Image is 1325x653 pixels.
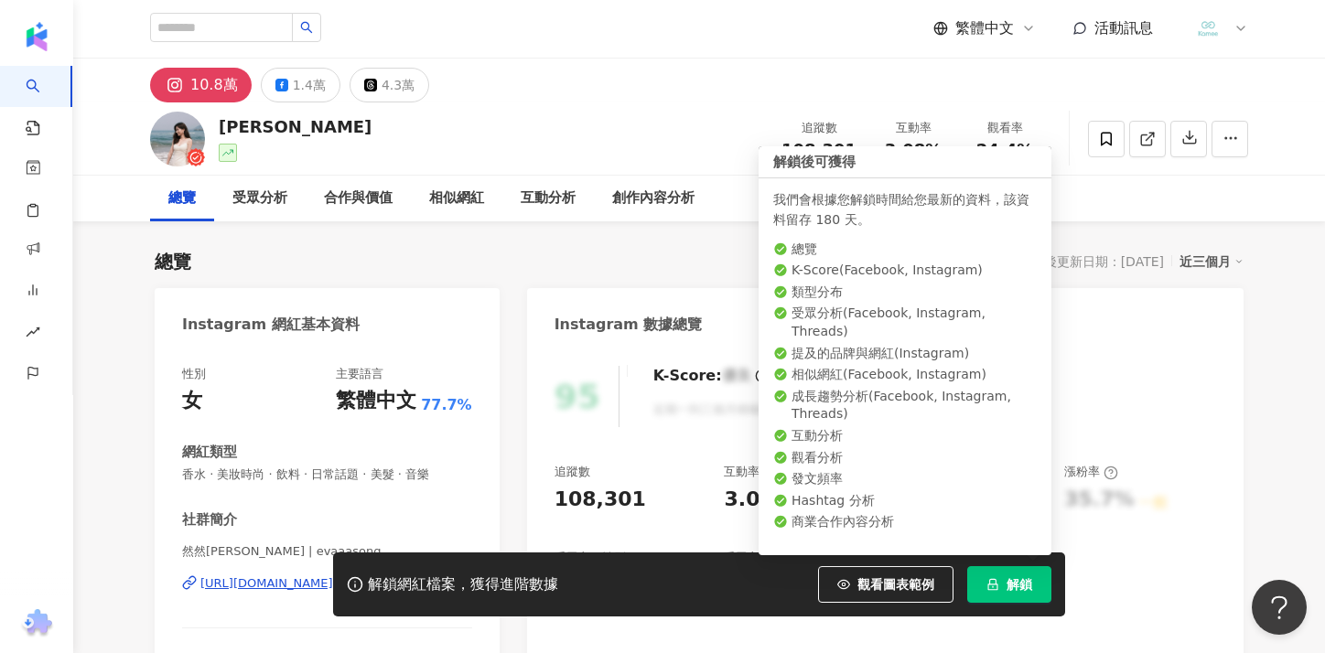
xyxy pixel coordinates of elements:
span: 活動訊息 [1094,19,1153,37]
li: 觀看分析 [773,449,1037,467]
div: 4.3萬 [382,72,415,98]
div: 網紅類型 [182,443,237,462]
div: 合作與價值 [324,187,393,209]
button: 4.3萬 [350,68,429,102]
div: [PERSON_NAME] [219,115,372,138]
img: LOGO%E8%9D%A6%E7%9A%AE2.png [1190,11,1225,46]
div: 近三個月 [1180,250,1244,273]
button: 解鎖 [967,566,1051,603]
div: 相似網紅 [429,187,484,209]
div: 觀看率 [970,119,1040,137]
span: 77.7% [421,395,472,415]
li: 相似網紅 ( Facebook, Instagram ) [773,366,1037,384]
div: 社群簡介 [182,510,237,530]
div: 我們會根據您解鎖時間給您最新的資料，該資料留存 180 天。 [773,189,1037,230]
div: K-Score : [653,366,770,386]
div: 追蹤數 [781,119,856,137]
div: 性別 [182,366,206,382]
div: 解鎖網紅檔案，獲得進階數據 [368,575,558,594]
span: lock [986,578,999,591]
img: logo icon [22,22,51,51]
li: 商業合作內容分析 [773,513,1037,531]
span: 3.08% [885,141,942,159]
li: 受眾分析 ( Facebook, Instagram, Threads ) [773,305,1037,340]
li: 總覽 [773,241,1037,259]
div: 繁體中文 [336,387,416,415]
div: 漲粉率 [1064,464,1118,480]
a: search [26,66,62,137]
div: 受眾主要年齡 [724,550,795,566]
li: Hashtag 分析 [773,492,1037,510]
div: 互動率 [878,119,948,137]
span: 繁體中文 [955,18,1014,38]
span: 108,301 [781,140,856,159]
div: 總覽 [155,249,191,274]
span: 然然[PERSON_NAME] | evaaasong [182,543,472,560]
img: KOL Avatar [150,112,205,166]
span: search [300,21,313,34]
button: 觀看圖表範例 [818,566,953,603]
button: 10.8萬 [150,68,252,102]
li: 類型分布 [773,284,1037,302]
div: 創作內容分析 [612,187,695,209]
div: 總覽 [168,187,196,209]
span: rise [26,314,40,355]
span: 觀看圖表範例 [857,577,934,592]
li: K-Score ( Facebook, Instagram ) [773,262,1037,280]
div: 1.4萬 [293,72,326,98]
img: chrome extension [19,609,55,638]
div: 女 [182,387,202,415]
div: Instagram 數據總覽 [555,315,703,335]
div: 互動分析 [521,187,576,209]
li: 發文頻率 [773,470,1037,488]
div: Instagram 網紅基本資料 [182,315,360,335]
button: 1.4萬 [261,68,340,102]
div: 10.8萬 [190,72,238,98]
div: 受眾主要性別 [555,550,626,566]
div: 追蹤數 [555,464,590,480]
div: 最後更新日期：[DATE] [1031,254,1164,269]
span: 解鎖 [1007,577,1032,592]
span: 香水 · 美妝時尚 · 飲料 · 日常話題 · 美髮 · 音樂 [182,466,472,483]
span: 24.4% [976,141,1033,159]
div: 解鎖後可獲得 [759,146,1051,178]
li: 成長趨勢分析 ( Facebook, Instagram, Threads ) [773,388,1037,423]
div: 3.08% [724,486,793,514]
div: 主要語言 [336,366,383,382]
div: 108,301 [555,486,646,514]
li: 提及的品牌與網紅 ( Instagram ) [773,345,1037,363]
li: 互動分析 [773,427,1037,445]
div: 互動率 [724,464,778,480]
div: 受眾分析 [232,187,287,209]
